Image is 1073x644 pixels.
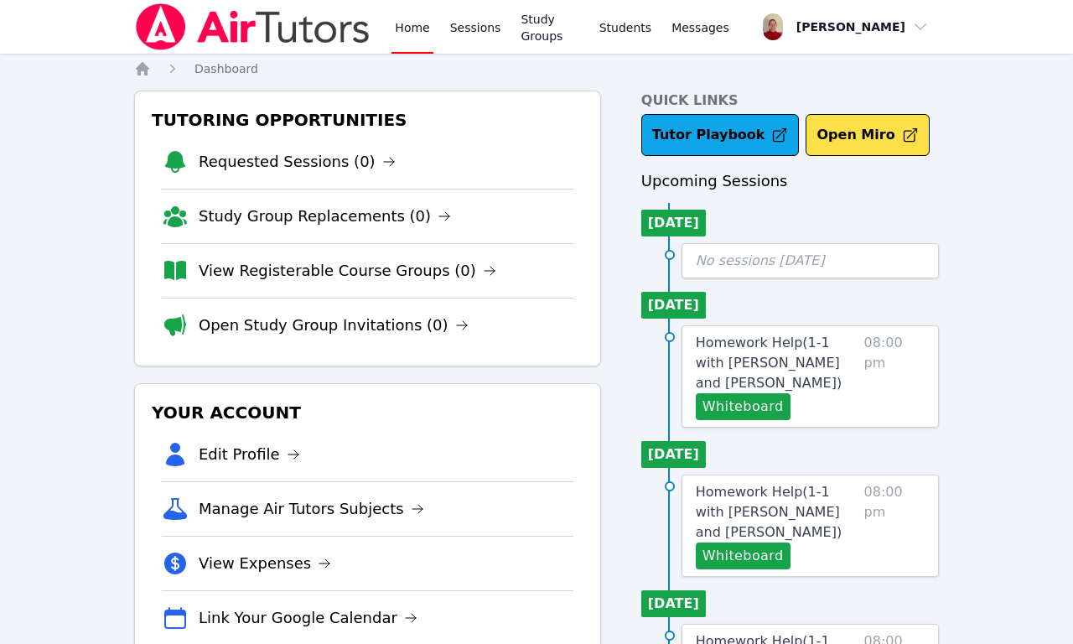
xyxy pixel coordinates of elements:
li: [DATE] [641,292,706,319]
a: Link Your Google Calendar [199,606,417,630]
span: 08:00 pm [864,333,925,420]
a: Tutor Playbook [641,114,800,156]
span: Dashboard [194,62,258,75]
a: View Expenses [199,552,331,575]
a: Study Group Replacements (0) [199,205,451,228]
a: Manage Air Tutors Subjects [199,497,424,521]
h3: Upcoming Sessions [641,169,939,193]
li: [DATE] [641,441,706,468]
img: Air Tutors [134,3,371,50]
a: Homework Help(1-1 with [PERSON_NAME] and [PERSON_NAME]) [696,482,858,543]
li: [DATE] [641,210,706,236]
h3: Tutoring Opportunities [148,105,587,135]
button: Whiteboard [696,543,790,569]
span: Homework Help ( 1-1 with [PERSON_NAME] and [PERSON_NAME] ) [696,335,842,391]
a: Homework Help(1-1 with [PERSON_NAME] and [PERSON_NAME]) [696,333,858,393]
h3: Your Account [148,397,587,428]
span: Messages [671,19,729,36]
span: 08:00 pm [864,482,925,569]
a: Open Study Group Invitations (0) [199,314,469,337]
h4: Quick Links [641,91,939,111]
button: Whiteboard [696,393,790,420]
nav: Breadcrumb [134,60,939,77]
li: [DATE] [641,590,706,617]
a: Requested Sessions (0) [199,150,396,174]
button: Open Miro [806,114,929,156]
span: Homework Help ( 1-1 with [PERSON_NAME] and [PERSON_NAME] ) [696,484,842,540]
a: Dashboard [194,60,258,77]
a: View Registerable Course Groups (0) [199,259,496,283]
a: Edit Profile [199,443,300,466]
span: No sessions [DATE] [696,252,825,268]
